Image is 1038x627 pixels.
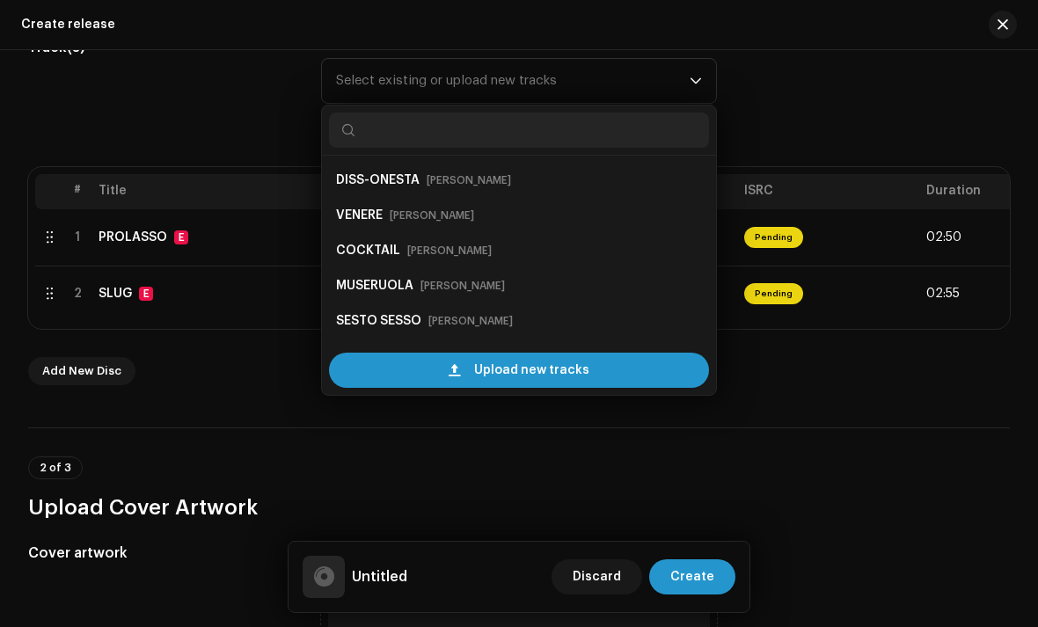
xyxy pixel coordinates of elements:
[670,559,714,594] span: Create
[28,543,293,564] h5: Cover artwork
[91,174,373,209] th: Title
[352,566,407,587] h5: Untitled
[329,303,710,339] li: SESTO SESSO
[474,353,589,388] span: Upload new tracks
[926,230,961,244] span: 02:50
[744,227,803,248] span: Pending
[427,171,511,189] small: [PERSON_NAME]
[329,268,710,303] li: MUSERUOLA
[28,493,1010,521] h3: Upload Cover Artwork
[690,59,702,103] div: dropdown trigger
[336,166,420,194] strong: DISS-ONESTA
[573,559,621,594] span: Discard
[336,307,421,335] strong: SESTO SESSO
[336,201,383,230] strong: VENERE
[329,163,710,198] li: DISS-ONESTA
[329,198,710,233] li: VENERE
[420,277,505,295] small: [PERSON_NAME]
[649,559,735,594] button: Create
[322,156,717,346] ul: Option List
[336,272,413,300] strong: MUSERUOLA
[329,233,710,268] li: COCKTAIL
[737,174,919,209] th: ISRC
[390,207,474,224] small: [PERSON_NAME]
[744,283,803,304] span: Pending
[926,287,960,301] span: 02:55
[336,237,400,265] strong: COCKTAIL
[428,312,513,330] small: [PERSON_NAME]
[552,559,642,594] button: Discard
[407,242,492,259] small: [PERSON_NAME]
[336,59,691,103] span: Select existing or upload new tracks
